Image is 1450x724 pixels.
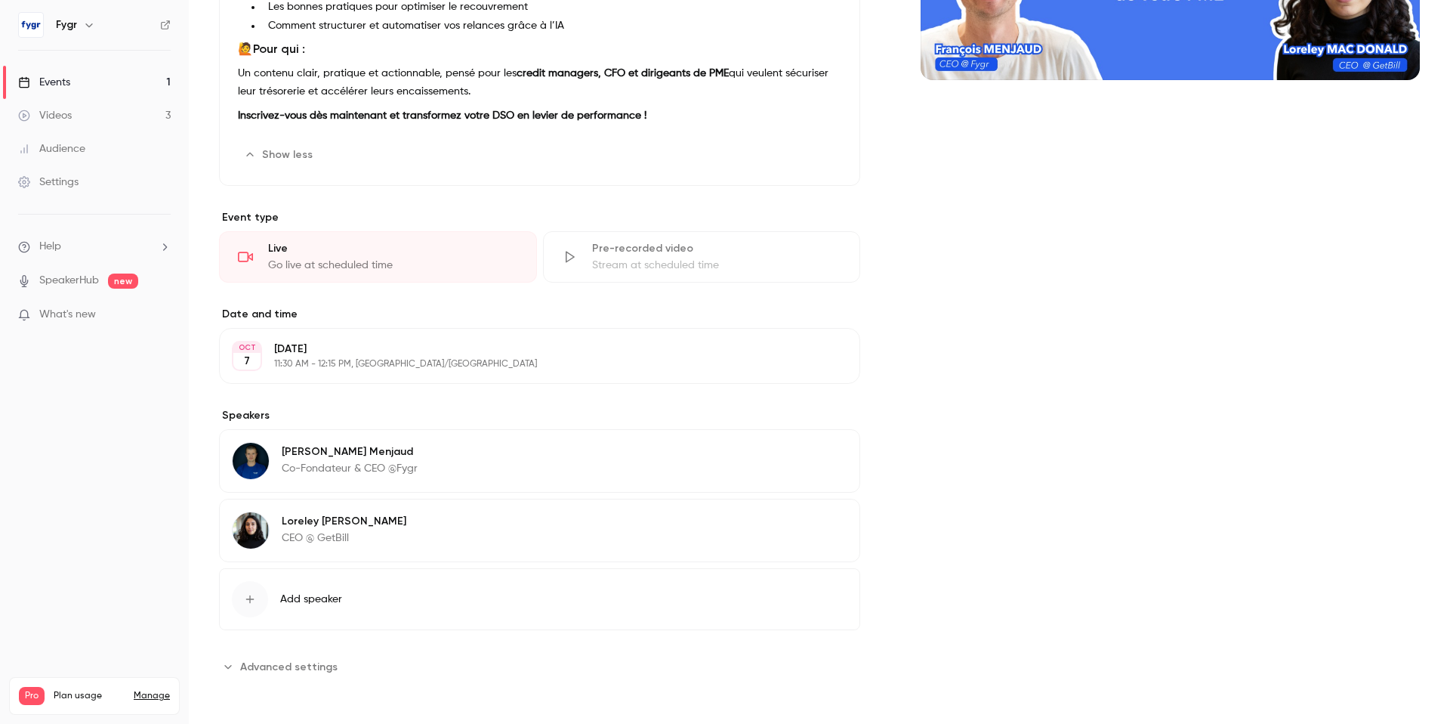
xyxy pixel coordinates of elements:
button: Show less [238,143,322,167]
div: LiveGo live at scheduled time [219,231,537,283]
p: Loreley [PERSON_NAME] [282,514,406,529]
div: Settings [18,175,79,190]
span: Plan usage [54,690,125,702]
div: Live [268,241,518,256]
label: Speakers [219,408,860,423]
a: Manage [134,690,170,702]
section: Advanced settings [219,654,860,679]
h6: Fygr [56,17,77,32]
a: SpeakerHub [39,273,99,289]
span: Advanced settings [240,659,338,675]
label: Date and time [219,307,860,322]
strong: Inscrivez-vous dès maintenant et transformez votre DSO en levier de performance ! [238,110,646,121]
div: Events [18,75,70,90]
div: Pre-recorded videoStream at scheduled time [543,231,861,283]
div: François Menjaud[PERSON_NAME] MenjaudCo-Fondateur & CEO @Fygr [219,429,860,493]
div: Pre-recorded video [592,241,842,256]
span: Add speaker [280,592,342,607]
div: OCT [233,342,261,353]
span: Pro [19,687,45,705]
img: Loreley Mac Donald [233,512,269,549]
iframe: Noticeable Trigger [153,308,171,322]
p: Co-Fondateur & CEO @Fygr [282,461,418,476]
p: 11:30 AM - 12:15 PM, [GEOGRAPHIC_DATA]/[GEOGRAPHIC_DATA] [274,358,780,370]
p: 7 [244,354,250,369]
strong: credit managers, CFO et dirigeants de PME [517,68,729,79]
div: Loreley Mac DonaldLoreley [PERSON_NAME]CEO @ GetBill [219,499,860,562]
div: Go live at scheduled time [268,258,518,273]
p: Event type [219,210,860,225]
span: new [108,274,138,289]
p: [PERSON_NAME] Menjaud [282,444,418,459]
li: help-dropdown-opener [18,239,171,255]
p: [DATE] [274,342,780,357]
p: CEO @ GetBill [282,531,406,546]
div: Audience [18,141,85,156]
span: What's new [39,307,96,323]
div: Stream at scheduled time [592,258,842,273]
p: Un contenu clair, pratique et actionnable, pensé pour les qui veulent sécuriser leur trésorerie e... [238,64,841,101]
button: Add speaker [219,568,860,630]
img: François Menjaud [233,443,269,479]
div: Videos [18,108,72,123]
h2: 🙋Pour qui : [238,40,841,58]
li: Comment structurer et automatiser vos relances grâce à l’IA [262,18,841,34]
button: Advanced settings [219,654,347,679]
span: Help [39,239,61,255]
img: Fygr [19,13,43,37]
